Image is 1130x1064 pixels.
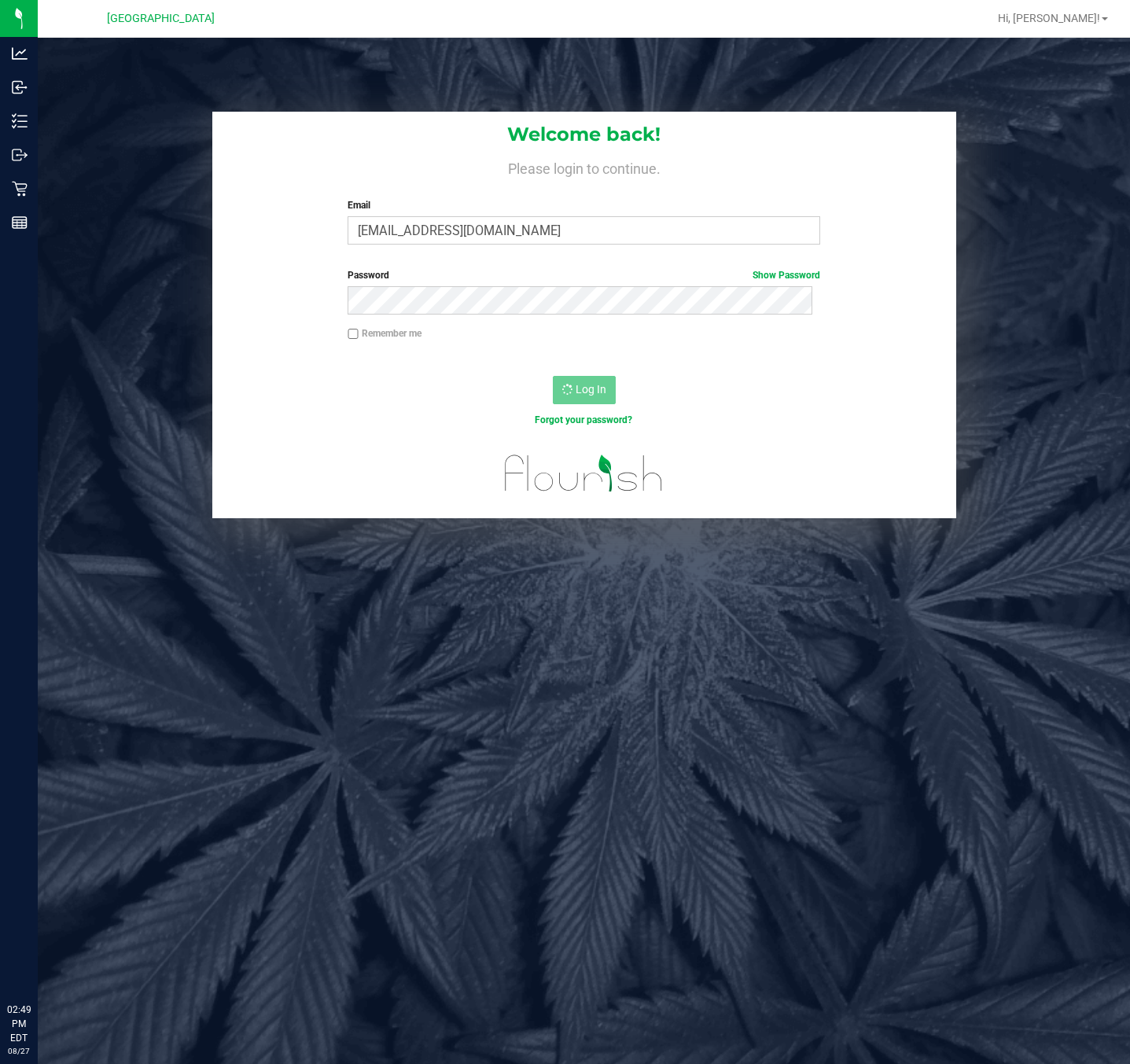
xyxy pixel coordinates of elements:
inline-svg: Retail [12,181,28,197]
span: Password [348,270,389,281]
span: Log In [576,383,606,396]
inline-svg: Reports [12,215,28,230]
p: 08/27 [7,1045,31,1057]
h1: Welcome back! [212,124,956,145]
button: Log In [553,376,616,404]
p: 02:49 PM EDT [7,1003,31,1045]
inline-svg: Analytics [12,46,28,61]
label: Email [348,198,820,212]
a: Forgot your password? [535,414,632,425]
a: Show Password [753,270,820,281]
h4: Please login to continue. [212,157,956,176]
inline-svg: Inbound [12,79,28,95]
inline-svg: Outbound [12,147,28,163]
img: flourish_logo.svg [491,444,677,503]
span: Hi, [PERSON_NAME]! [998,12,1100,24]
label: Remember me [348,326,421,341]
inline-svg: Inventory [12,113,28,129]
span: [GEOGRAPHIC_DATA] [107,12,215,25]
input: Remember me [348,329,359,340]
